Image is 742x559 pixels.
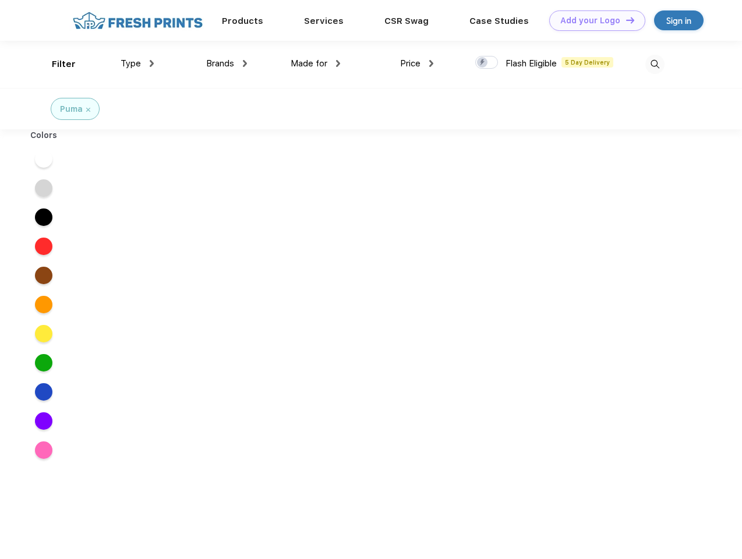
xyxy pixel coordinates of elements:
[429,60,433,67] img: dropdown.png
[506,58,557,69] span: Flash Eligible
[384,16,429,26] a: CSR Swag
[560,16,620,26] div: Add your Logo
[336,60,340,67] img: dropdown.png
[561,57,613,68] span: 5 Day Delivery
[86,108,90,112] img: filter_cancel.svg
[645,55,665,74] img: desktop_search.svg
[626,17,634,23] img: DT
[206,58,234,69] span: Brands
[121,58,141,69] span: Type
[666,14,691,27] div: Sign in
[291,58,327,69] span: Made for
[22,129,66,141] div: Colors
[52,58,76,71] div: Filter
[654,10,704,30] a: Sign in
[60,103,83,115] div: Puma
[400,58,421,69] span: Price
[150,60,154,67] img: dropdown.png
[304,16,344,26] a: Services
[222,16,263,26] a: Products
[69,10,206,31] img: fo%20logo%202.webp
[243,60,247,67] img: dropdown.png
